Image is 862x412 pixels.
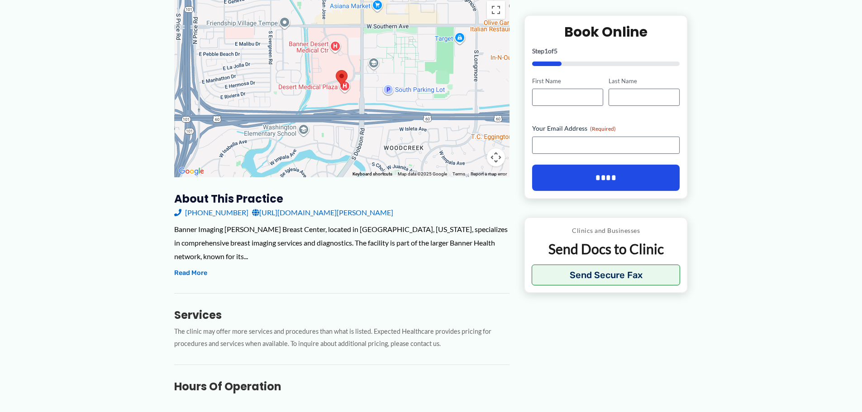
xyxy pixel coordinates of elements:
button: Toggle fullscreen view [487,1,505,19]
h3: About this practice [174,192,510,206]
label: Your Email Address [532,124,680,133]
p: Clinics and Businesses [532,225,681,237]
a: [PHONE_NUMBER] [174,206,248,219]
p: The clinic may offer more services and procedures than what is listed. Expected Healthcare provid... [174,326,510,350]
button: Keyboard shortcuts [352,171,392,177]
h3: Services [174,308,510,322]
div: Banner Imaging [PERSON_NAME] Breast Center, located in [GEOGRAPHIC_DATA], [US_STATE], specializes... [174,223,510,263]
img: Google [176,166,206,177]
h2: Book Online [532,23,680,40]
button: Read More [174,268,207,279]
button: Map camera controls [487,148,505,166]
a: [URL][DOMAIN_NAME][PERSON_NAME] [252,206,393,219]
span: 5 [554,47,557,54]
span: (Required) [590,125,616,132]
label: First Name [532,76,603,85]
a: Report a map error [471,171,507,176]
a: Open this area in Google Maps (opens a new window) [176,166,206,177]
span: Map data ©2025 Google [398,171,447,176]
p: Step of [532,47,680,54]
button: Send Secure Fax [532,265,681,285]
span: 1 [544,47,548,54]
a: Terms (opens in new tab) [452,171,465,176]
h3: Hours of Operation [174,379,510,393]
p: Send Docs to Clinic [532,240,681,258]
label: Last Name [609,76,680,85]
